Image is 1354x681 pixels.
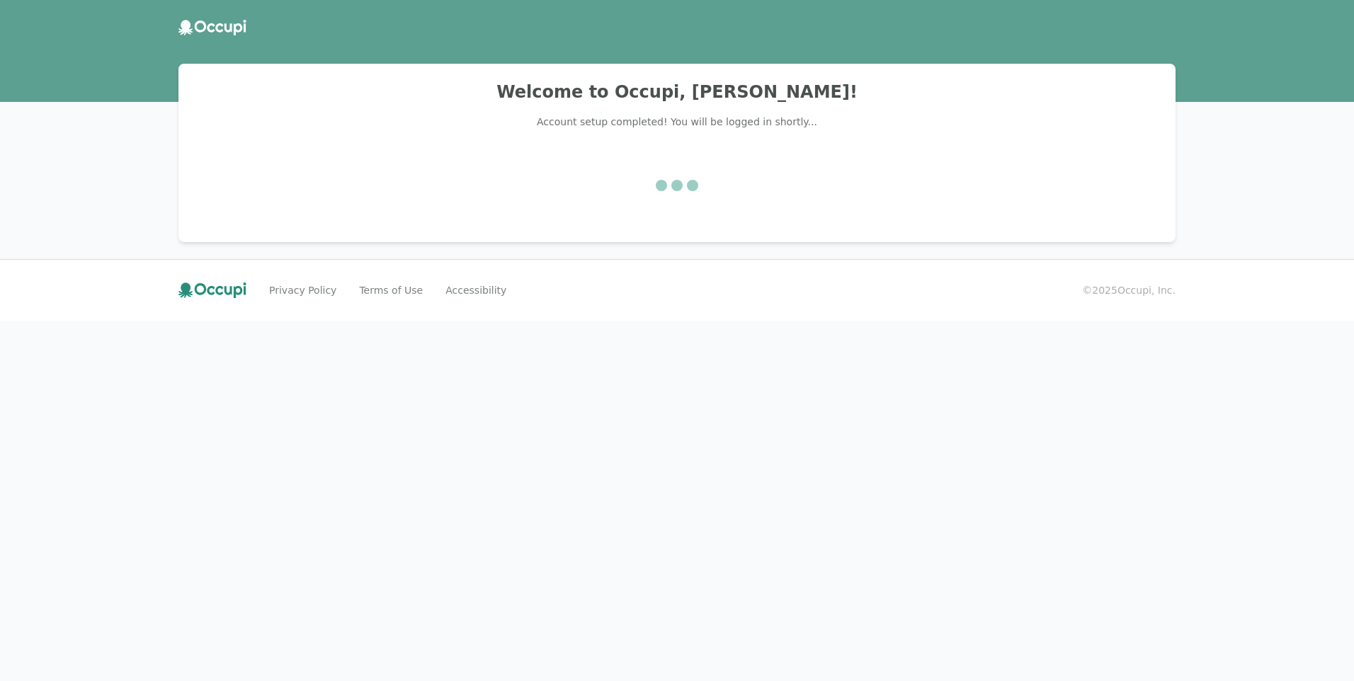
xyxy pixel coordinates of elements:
a: Terms of Use [359,283,423,297]
a: Privacy Policy [269,283,336,297]
small: © 2025 Occupi, Inc. [1082,283,1176,297]
a: Accessibility [445,283,506,297]
p: Account setup completed! You will be logged in shortly... [195,115,1159,129]
h2: Welcome to Occupi, [PERSON_NAME]! [195,81,1159,103]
